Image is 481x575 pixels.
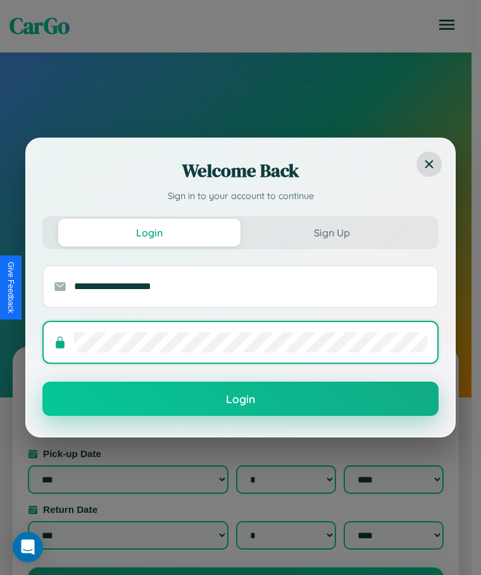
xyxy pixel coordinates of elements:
div: Open Intercom Messenger [13,532,43,562]
button: Login [58,219,240,247]
button: Sign Up [240,219,423,247]
div: Give Feedback [6,262,15,313]
h2: Welcome Back [42,158,439,183]
button: Login [42,382,439,416]
p: Sign in to your account to continue [42,190,439,204]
